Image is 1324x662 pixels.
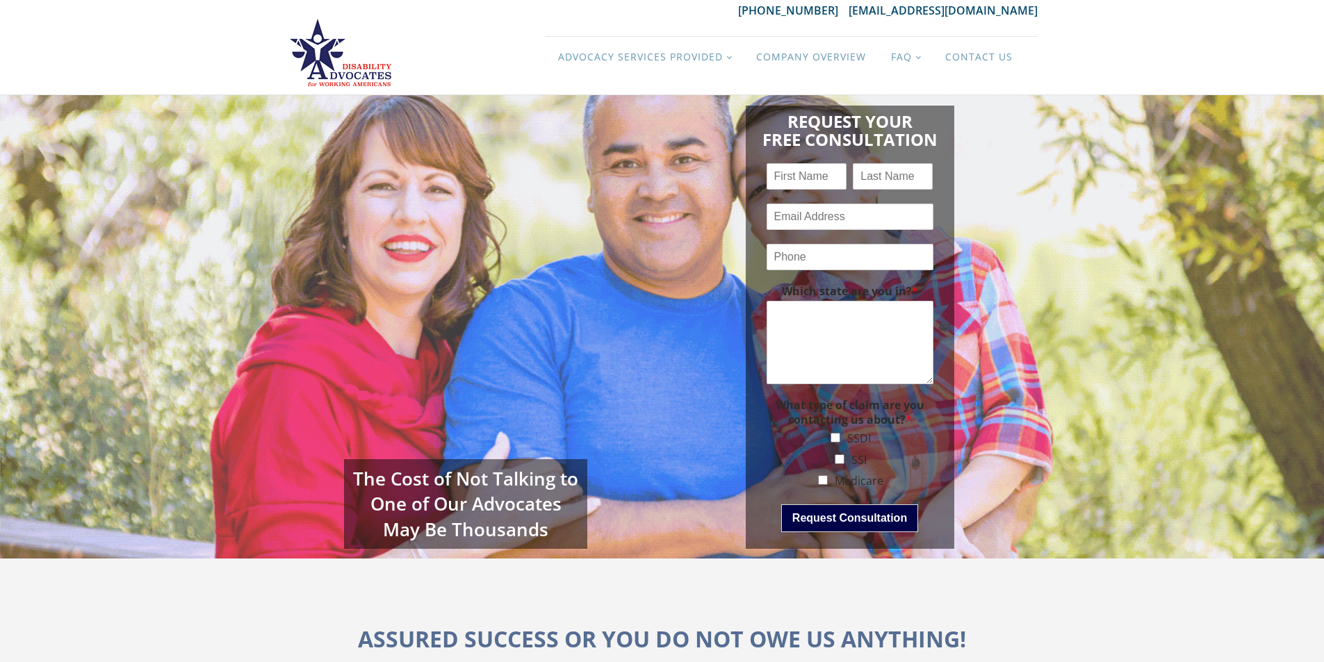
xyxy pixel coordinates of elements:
[849,3,1038,18] a: [EMAIL_ADDRESS][DOMAIN_NAME]
[767,204,933,230] input: Email Address
[853,163,933,190] input: Last Name
[851,452,867,467] label: SSI
[762,106,938,149] h1: Request Your Free Consultation
[767,284,933,299] label: Which state are you in?
[738,3,849,18] a: [PHONE_NUMBER]
[767,398,933,427] label: What type of claim are you contacting us about?
[933,37,1025,77] a: Contact Us
[847,431,871,446] label: SSDI
[744,37,878,77] a: Company Overview
[781,504,918,532] button: Request Consultation
[767,163,847,190] input: First Name
[358,621,966,656] h1: ASSURED SUCCESS OR YOU DO NOT OWE US ANYTHING!
[546,37,744,77] a: Advocacy Services Provided
[835,473,883,488] label: Medicare
[878,37,933,77] a: FAQ
[767,244,933,270] input: Phone
[344,459,587,549] div: The Cost of Not Talking to One of Our Advocates May Be Thousands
